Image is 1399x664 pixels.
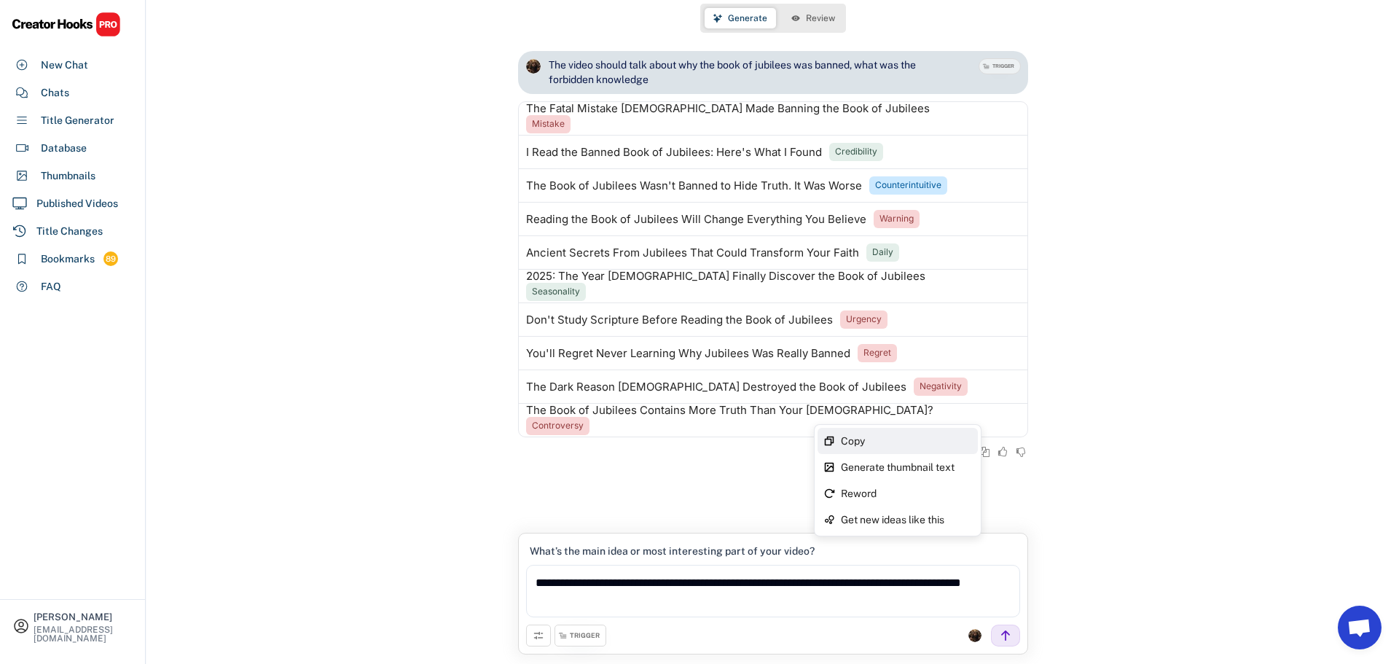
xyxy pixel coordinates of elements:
[863,347,891,359] div: Regret
[806,14,835,23] span: Review
[920,380,962,393] div: Negativity
[570,631,600,641] div: TRIGGER
[872,246,893,259] div: Daily
[41,141,87,156] div: Database
[526,270,925,282] div: 2025: The Year [DEMOGRAPHIC_DATA] Finally Discover the Book of Jubilees
[526,214,866,225] div: Reading the Book of Jubilees Will Change Everything You Believe
[103,253,118,265] div: 89
[526,348,850,359] div: You'll Regret Never Learning Why Jubilees Was Really Banned
[841,488,972,499] div: Reword
[728,14,767,23] span: Generate
[526,147,822,158] div: I Read the Banned Book of Jubilees: Here's What I Found
[549,58,949,87] div: The video should talk about why the book of jubilees was banned, what was the forbidden knowledge
[526,405,933,416] div: The Book of Jubilees Contains More Truth Than Your [DEMOGRAPHIC_DATA]?
[34,625,133,643] div: [EMAIL_ADDRESS][DOMAIN_NAME]
[879,213,914,225] div: Warning
[846,313,882,326] div: Urgency
[526,381,906,393] div: The Dark Reason [DEMOGRAPHIC_DATA] Destroyed the Book of Jubilees
[526,180,862,192] div: The Book of Jubilees Wasn't Banned to Hide Truth. It Was Worse
[841,515,972,525] div: Get new ideas like this
[532,118,565,130] div: Mistake
[12,12,121,37] img: CHPRO%20Logo.svg
[835,146,877,158] div: Credibility
[526,103,930,114] div: The Fatal Mistake [DEMOGRAPHIC_DATA] Made Banning the Book of Jubilees
[705,8,776,28] button: Generate
[992,63,1014,70] div: TRIGGER
[841,436,972,446] div: Copy
[41,85,69,101] div: Chats
[526,247,859,259] div: Ancient Secrets From Jubilees That Could Transform Your Faith
[783,8,844,28] button: Review
[532,420,584,432] div: Controversy
[841,462,972,472] div: Generate thumbnail text
[968,629,981,642] img: channels4_profile.jpg
[875,179,941,192] div: Counterintuitive
[526,314,833,326] div: Don't Study Scripture Before Reading the Book of Jubilees
[1338,606,1382,649] a: Open chat
[532,286,580,298] div: Seasonality
[36,224,103,239] div: Title Changes
[41,279,61,294] div: FAQ
[526,59,541,74] img: channels4_profile.jpg
[41,251,95,267] div: Bookmarks
[41,58,88,73] div: New Chat
[530,544,815,558] div: What’s the main idea or most interesting part of your video?
[41,113,114,128] div: Title Generator
[41,168,95,184] div: Thumbnails
[34,612,133,622] div: [PERSON_NAME]
[36,196,118,211] div: Published Videos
